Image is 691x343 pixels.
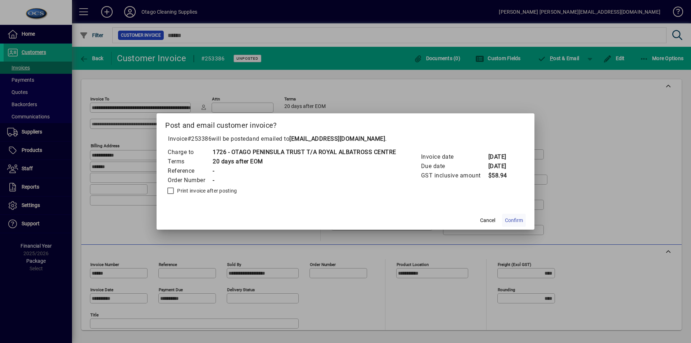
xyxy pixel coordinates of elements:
[480,217,495,224] span: Cancel
[421,171,488,180] td: GST inclusive amount
[167,166,212,176] td: Reference
[476,214,499,227] button: Cancel
[421,152,488,162] td: Invoice date
[212,157,396,166] td: 20 days after EOM
[188,135,212,142] span: #253386
[157,113,534,134] h2: Post and email customer invoice?
[488,162,517,171] td: [DATE]
[249,135,385,142] span: and emailed to
[212,148,396,157] td: 1726 - OTAGO PENINSULA TRUST T/A ROYAL ALBATROSS CENTRE
[502,214,526,227] button: Confirm
[212,166,396,176] td: -
[167,176,212,185] td: Order Number
[421,162,488,171] td: Due date
[488,152,517,162] td: [DATE]
[289,135,385,142] b: [EMAIL_ADDRESS][DOMAIN_NAME]
[176,187,237,194] label: Print invoice after posting
[488,171,517,180] td: $58.94
[167,148,212,157] td: Charge to
[505,217,523,224] span: Confirm
[165,135,526,143] p: Invoice will be posted .
[212,176,396,185] td: -
[167,157,212,166] td: Terms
